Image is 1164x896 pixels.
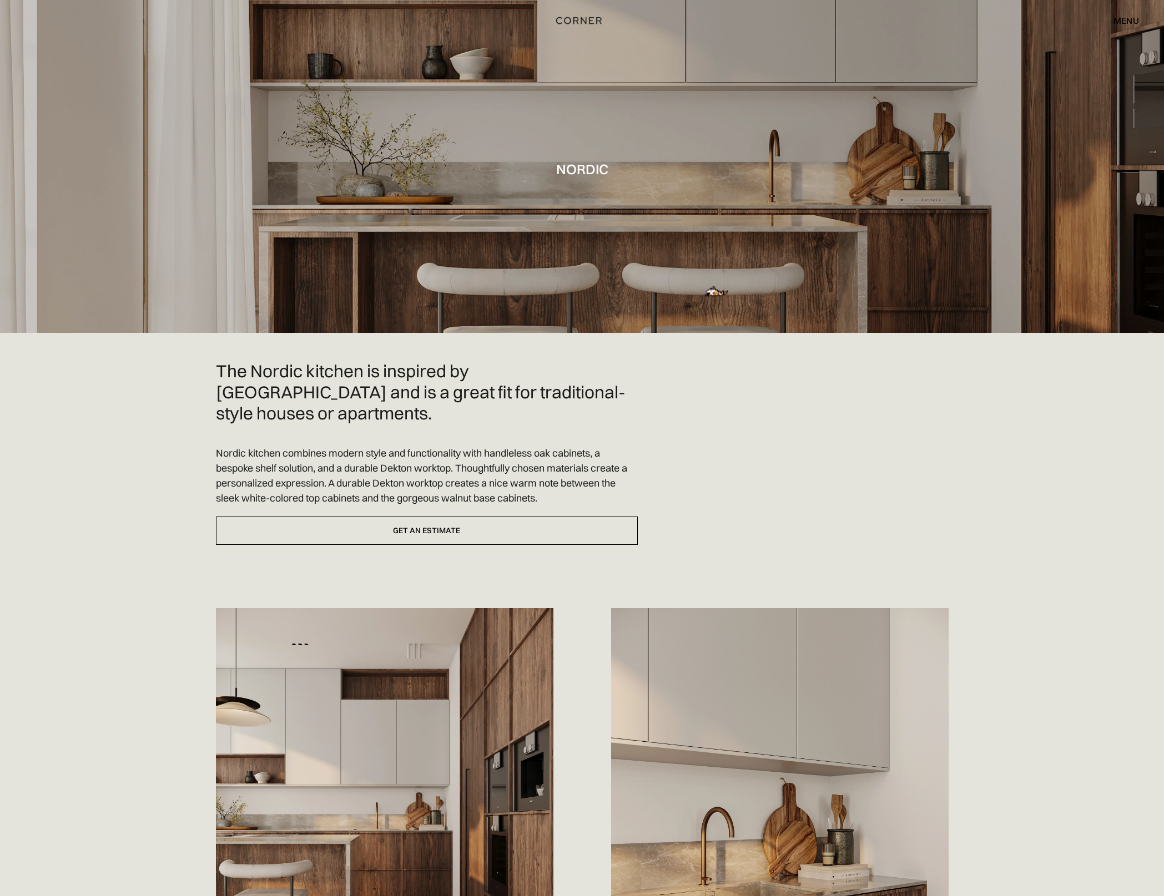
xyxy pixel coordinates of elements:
[556,161,608,176] h1: Nordic
[1113,16,1139,25] div: menu
[1102,11,1139,30] div: menu
[216,446,638,505] p: Nordic kitchen combines modern style and functionality with handleless oak cabinets, a bespoke sh...
[216,517,638,545] a: Get an estimate
[701,276,728,304] img: YtXJqHURdQnFWAqgCqgCqsAbBLd3LiMi+X4AAAAASUVORK5CYII=
[515,13,649,28] a: home
[216,361,638,423] h2: The Nordic kitchen is inspired by [GEOGRAPHIC_DATA] and is a great fit for traditional-style hous...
